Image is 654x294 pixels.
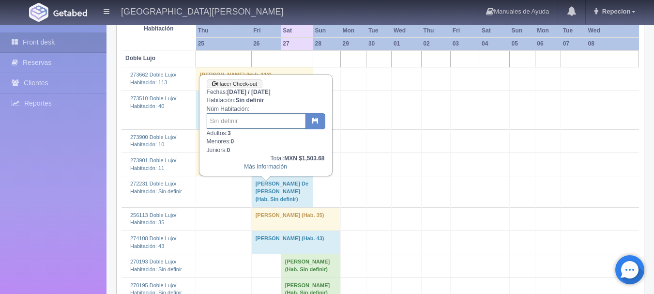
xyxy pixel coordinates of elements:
[251,24,281,37] th: Fri
[480,37,509,50] th: 04
[421,37,450,50] th: 02
[53,9,87,16] img: Getabed
[130,95,176,109] a: 273510 Doble Lujo/Habitación: 40
[509,24,535,37] th: Sun
[244,163,287,170] a: Más Información
[341,24,366,37] th: Mon
[228,130,231,137] b: 3
[227,147,230,154] b: 0
[251,176,313,207] td: [PERSON_NAME] De [PERSON_NAME] (Hab. Sin definir)
[421,24,450,37] th: Thu
[251,207,340,231] td: [PERSON_NAME] (Hab. 35)
[284,155,324,162] b: MXN $1,503.68
[451,24,480,37] th: Fri
[366,24,392,37] th: Tue
[561,24,586,37] th: Tue
[281,37,313,50] th: 27
[196,24,252,37] th: Thu
[509,37,535,50] th: 05
[196,91,252,129] td: [PERSON_NAME] De [PERSON_NAME] (Hab. 40)
[586,37,639,50] th: 08
[313,37,341,50] th: 28
[392,37,421,50] th: 01
[535,24,561,37] th: Mon
[207,79,263,89] a: Hacer Check-out
[207,113,306,129] input: Sin definir
[600,8,631,15] span: Repecion
[130,212,176,226] a: 256113 Doble Lujo/Habitación: 35
[196,153,313,176] td: [PERSON_NAME] (Hab. 11)
[392,24,421,37] th: Wed
[251,37,281,50] th: 26
[130,157,176,171] a: 273901 Doble Lujo/Habitación: 11
[196,37,252,50] th: 25
[130,134,176,148] a: 273900 Doble Lujo/Habitación: 10
[251,231,340,254] td: [PERSON_NAME] (Hab. 43)
[130,235,176,249] a: 274108 Doble Lujo/Habitación: 43
[196,67,313,91] td: [PERSON_NAME] (Hab. 113)
[200,75,332,175] div: Fechas: Habitación: Núm Habitación: Adultos: Menores: Juniors:
[281,254,340,278] td: [PERSON_NAME] (Hab. Sin definir)
[121,5,283,17] h4: [GEOGRAPHIC_DATA][PERSON_NAME]
[144,25,173,32] strong: Habitación
[29,3,48,22] img: Getabed
[130,181,182,194] a: 272231 Doble Lujo/Habitación: Sin definir
[125,55,155,62] b: Doble Lujo
[535,37,561,50] th: 06
[196,129,313,153] td: [PERSON_NAME] (Hab. 10)
[586,24,639,37] th: Wed
[313,24,341,37] th: Sun
[341,37,366,50] th: 29
[130,72,176,85] a: 273662 Doble Lujo/Habitación: 113
[231,138,234,145] b: 0
[561,37,586,50] th: 07
[480,24,509,37] th: Sat
[130,259,182,272] a: 270193 Doble Lujo/Habitación: Sin definir
[236,97,264,104] b: Sin definir
[451,37,480,50] th: 03
[227,89,271,95] b: [DATE] / [DATE]
[281,24,313,37] th: Sat
[366,37,392,50] th: 30
[207,155,325,163] div: Total:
